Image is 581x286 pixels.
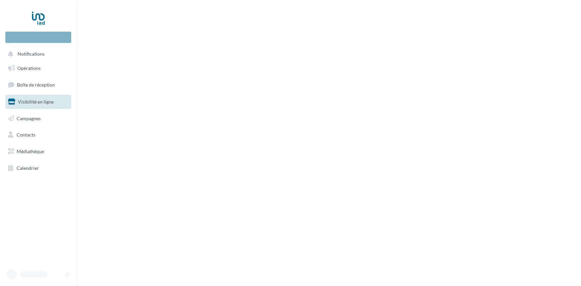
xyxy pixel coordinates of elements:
[4,95,73,109] a: Visibilité en ligne
[18,51,45,57] span: Notifications
[17,115,41,121] span: Campagnes
[18,99,54,105] span: Visibilité en ligne
[5,32,71,43] div: Nouvelle campagne
[17,165,39,171] span: Calendrier
[4,112,73,126] a: Campagnes
[17,148,44,154] span: Médiathèque
[4,78,73,92] a: Boîte de réception
[17,132,35,138] span: Contacts
[17,65,41,71] span: Opérations
[17,82,55,88] span: Boîte de réception
[4,161,73,175] a: Calendrier
[4,128,73,142] a: Contacts
[4,61,73,75] a: Opérations
[4,144,73,158] a: Médiathèque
